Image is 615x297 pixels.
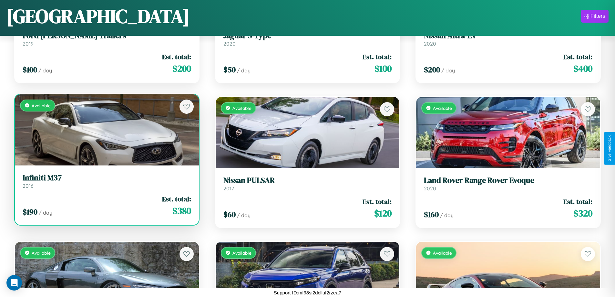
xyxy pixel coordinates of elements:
a: Nissan PULSAR2017 [223,176,392,192]
span: Est. total: [363,197,392,206]
span: $ 380 [172,204,191,217]
span: $ 320 [573,207,592,220]
span: $ 50 [223,64,236,75]
h3: Infiniti M37 [23,173,191,183]
p: Support ID: mf98si2dclluf2rzea7 [274,288,341,297]
span: Available [32,103,51,108]
span: Available [32,250,51,256]
span: Est. total: [563,52,592,61]
a: Jaguar S-Type2020 [223,31,392,47]
span: $ 200 [172,62,191,75]
h1: [GEOGRAPHIC_DATA] [6,3,190,29]
span: / day [440,212,454,218]
a: Land Rover Range Rover Evoque2020 [424,176,592,192]
h3: Jaguar S-Type [223,31,392,40]
span: Available [433,250,452,256]
h3: Nissan PULSAR [223,176,392,185]
span: $ 200 [424,64,440,75]
span: 2019 [23,40,34,47]
span: 2016 [23,183,34,189]
div: Open Intercom Messenger [6,275,22,291]
h3: Ford [PERSON_NAME] Trailers [23,31,191,40]
span: $ 400 [573,62,592,75]
span: / day [38,67,52,74]
span: / day [441,67,455,74]
span: Est. total: [162,52,191,61]
span: 2017 [223,185,234,192]
span: $ 100 [23,64,37,75]
span: 2020 [223,40,236,47]
div: Give Feedback [607,135,612,162]
a: Nissan Altra-EV2020 [424,31,592,47]
h3: Land Rover Range Rover Evoque [424,176,592,185]
h3: Nissan Altra-EV [424,31,592,40]
span: $ 60 [223,209,236,220]
span: / day [237,67,251,74]
div: Filters [590,13,605,19]
span: Available [433,105,452,111]
a: Infiniti M372016 [23,173,191,189]
span: / day [237,212,251,218]
span: 2020 [424,40,436,47]
span: Est. total: [363,52,392,61]
span: Est. total: [563,197,592,206]
button: Filters [581,10,609,23]
span: $ 100 [374,62,392,75]
a: Ford [PERSON_NAME] Trailers2019 [23,31,191,47]
span: $ 160 [424,209,439,220]
span: $ 120 [374,207,392,220]
span: Available [232,105,251,111]
span: 2020 [424,185,436,192]
span: / day [39,209,52,216]
span: $ 190 [23,207,37,217]
span: Available [232,250,251,256]
span: Est. total: [162,194,191,204]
